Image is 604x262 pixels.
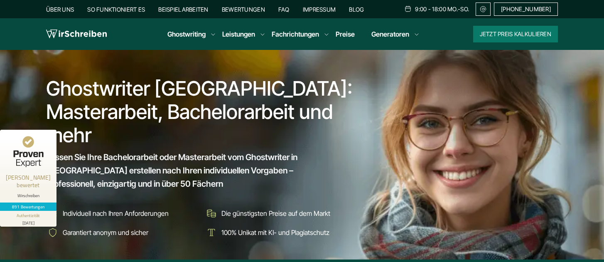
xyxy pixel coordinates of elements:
img: Schedule [404,5,412,12]
a: Beispielarbeiten [158,6,208,13]
a: Über uns [46,6,74,13]
a: Bewertungen [222,6,265,13]
img: Die günstigsten Preise auf dem Markt [205,207,218,220]
li: 100% Unikat mit KI- und Plagiatschutz [205,226,358,239]
span: 9:00 - 18:00 Mo.-So. [415,6,469,12]
div: [DATE] [3,219,53,225]
a: Blog [349,6,364,13]
li: Garantiert anonym und sicher [46,226,199,239]
a: Generatoren [371,29,409,39]
a: Ghostwriting [167,29,206,39]
a: So funktioniert es [87,6,145,13]
li: Die günstigsten Preise auf dem Markt [205,207,358,220]
img: logo wirschreiben [46,28,107,40]
h1: Ghostwriter [GEOGRAPHIC_DATA]: Masterarbeit, Bachelorarbeit und mehr [46,77,358,147]
img: Email [479,6,487,12]
a: Preise [336,30,355,38]
img: Garantiert anonym und sicher [46,226,59,239]
img: 100% Unikat mit KI- und Plagiatschutz [205,226,218,239]
span: [PHONE_NUMBER] [501,6,551,12]
a: FAQ [278,6,290,13]
div: Authentizität [17,213,40,219]
a: Impressum [303,6,336,13]
span: Lassen Sie Ihre Bachelorarbeit oder Masterarbeit vom Ghostwriter in [GEOGRAPHIC_DATA] erstellen n... [46,151,343,190]
div: Wirschreiben [3,193,53,198]
a: [PHONE_NUMBER] [494,2,558,16]
li: Individuell nach Ihren Anforderungen [46,207,199,220]
a: Leistungen [222,29,255,39]
button: Jetzt Preis kalkulieren [473,26,558,42]
a: Fachrichtungen [272,29,319,39]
